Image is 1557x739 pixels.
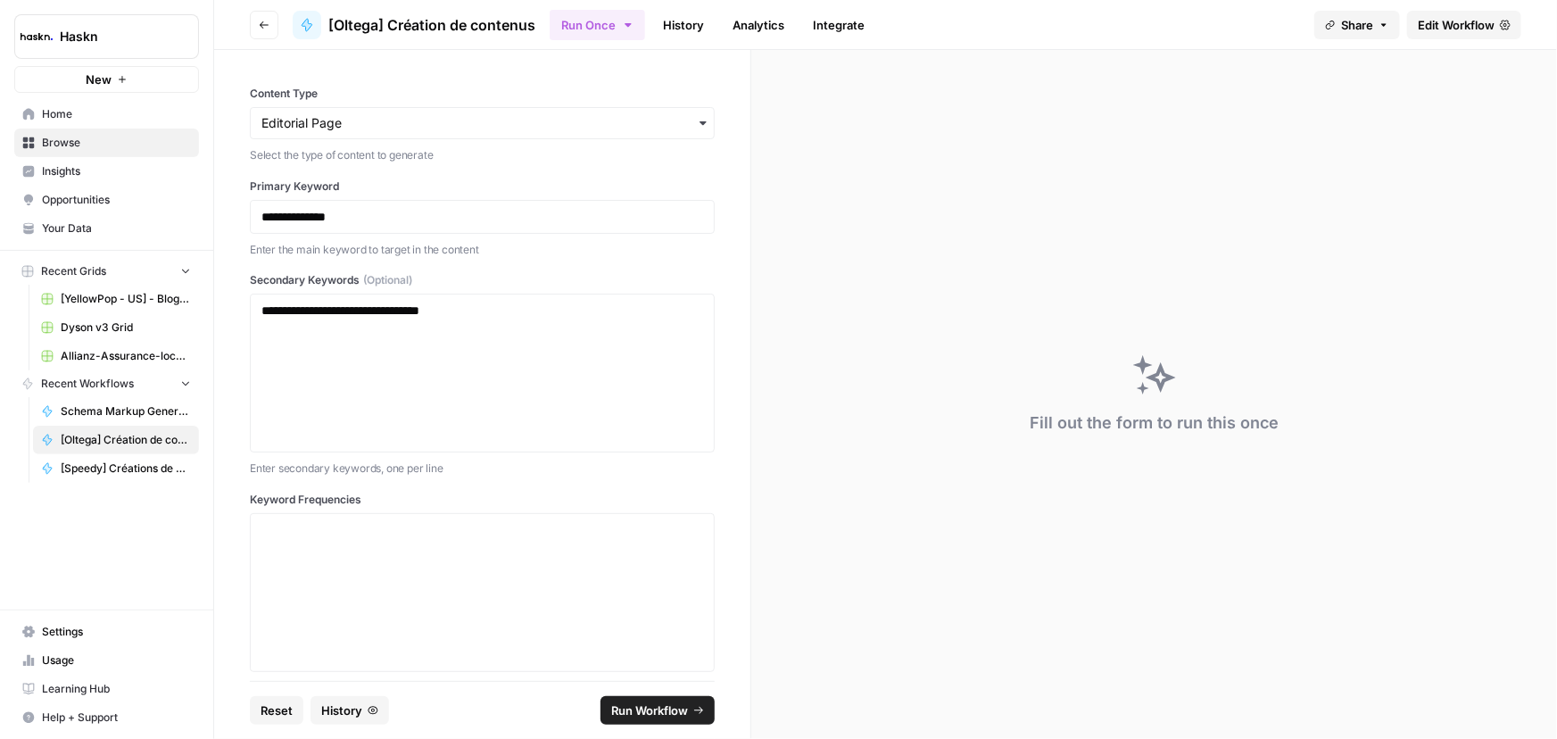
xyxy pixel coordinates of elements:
[14,14,199,59] button: Workspace: Haskn
[14,186,199,214] a: Opportunities
[42,163,191,179] span: Insights
[250,146,715,164] p: Select the type of content to generate
[14,66,199,93] button: New
[42,135,191,151] span: Browse
[261,702,293,719] span: Reset
[802,11,875,39] a: Integrate
[652,11,715,39] a: History
[1314,11,1400,39] button: Share
[293,11,535,39] a: [Oltega] Création de contenus
[722,11,795,39] a: Analytics
[328,14,535,36] span: [Oltega] Création de contenus
[33,285,199,313] a: [YellowPop - US] - Blog Articles - 1000 words
[61,291,191,307] span: [YellowPop - US] - Blog Articles - 1000 words
[86,71,112,88] span: New
[61,461,191,477] span: [Speedy] Créations de contenu
[1418,16,1495,34] span: Edit Workflow
[250,179,715,195] label: Primary Keyword
[1407,11,1521,39] a: Edit Workflow
[33,397,199,426] a: Schema Markup Generator
[550,10,645,40] button: Run Once
[42,710,191,726] span: Help + Support
[42,106,191,122] span: Home
[14,618,199,646] a: Settings
[14,370,199,397] button: Recent Workflows
[21,21,53,53] img: Haskn Logo
[14,157,199,186] a: Insights
[41,263,106,279] span: Recent Grids
[250,492,715,508] label: Keyword Frequencies
[61,432,191,448] span: [Oltega] Création de contenus
[61,403,191,419] span: Schema Markup Generator
[33,426,199,454] a: [Oltega] Création de contenus
[363,272,412,288] span: (Optional)
[14,675,199,703] a: Learning Hub
[611,702,688,719] span: Run Workflow
[42,681,191,697] span: Learning Hub
[33,313,199,342] a: Dyson v3 Grid
[14,100,199,129] a: Home
[14,703,199,732] button: Help + Support
[250,460,715,477] p: Enter secondary keywords, one per line
[321,702,362,719] span: History
[250,86,715,102] label: Content Type
[42,624,191,640] span: Settings
[14,258,199,285] button: Recent Grids
[600,696,715,725] button: Run Workflow
[250,241,715,259] p: Enter the main keyword to target in the content
[1341,16,1373,34] span: Share
[250,696,303,725] button: Reset
[311,696,389,725] button: History
[61,320,191,336] span: Dyson v3 Grid
[33,454,199,483] a: [Speedy] Créations de contenu
[1030,411,1279,436] div: Fill out the form to run this once
[42,220,191,237] span: Your Data
[42,192,191,208] span: Opportunities
[41,376,134,392] span: Recent Workflows
[250,272,715,288] label: Secondary Keywords
[61,348,191,364] span: Allianz-Assurance-local v2 Grid
[42,652,191,668] span: Usage
[250,679,715,697] p: Enter keyword frequencies in format: keyword;frequency (one per line)
[33,342,199,370] a: Allianz-Assurance-local v2 Grid
[14,129,199,157] a: Browse
[14,214,199,243] a: Your Data
[60,28,168,46] span: Haskn
[14,646,199,675] a: Usage
[261,114,703,132] input: Editorial Page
